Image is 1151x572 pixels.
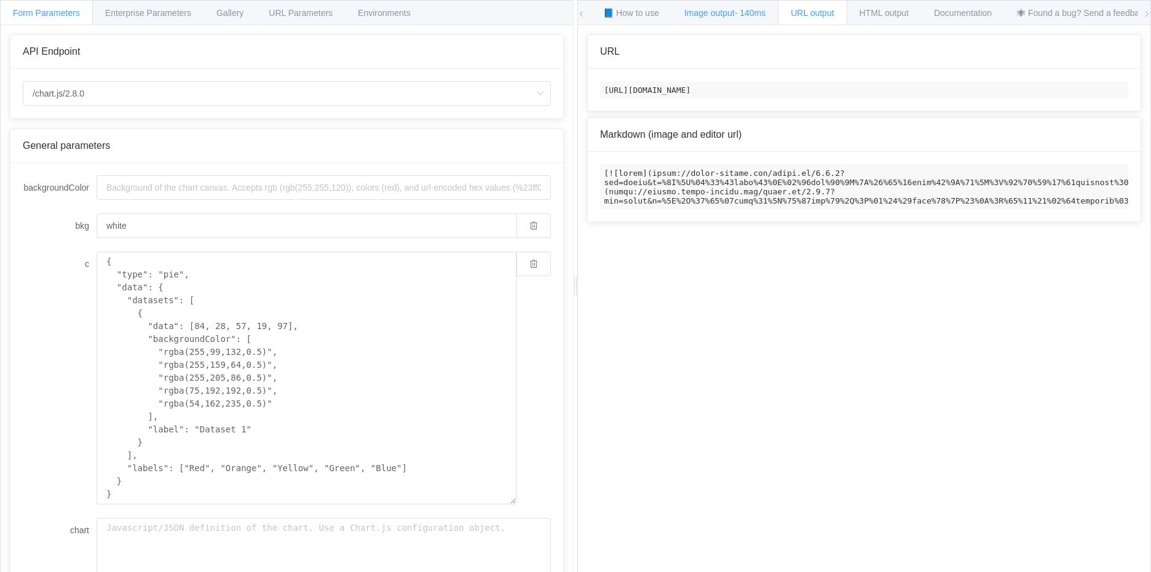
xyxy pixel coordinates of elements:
[791,8,834,18] span: URL output
[23,81,551,106] input: Select
[23,213,97,238] label: bkg
[97,175,551,200] input: Background of the chart canvas. Accepts rgb (rgb(255,255,120)), colors (red), and url-encoded hex...
[23,46,80,57] span: API Endpoint
[23,518,97,542] label: chart
[860,8,909,18] span: HTML output
[603,8,659,18] span: 📘 How to use
[269,8,333,18] span: URL Parameters
[216,8,243,18] span: Gallery
[600,129,742,140] span: Markdown (image and editor url)
[23,140,110,151] span: General parameters
[23,175,97,200] label: backgroundColor
[13,8,80,18] span: Form Parameters
[735,8,766,18] span: - 140ms
[934,8,992,18] span: Documentation
[23,252,97,276] label: c
[1017,8,1150,18] span: 🕷 Found a bug? Send a feedback!
[600,46,620,57] span: URL
[600,164,1128,209] code: [![lorem](ipsum://dolor-sitame.con/adipi.el/6.6.2?sed=doeiu&t=%8I%5U%04%33%43labo%43%0E%02%96dol%...
[97,213,516,238] input: Background of the chart canvas. Accepts rgb (rgb(255,255,120)), colors (red), and url-encoded hex...
[105,8,191,18] span: Enterprise Parameters
[600,81,1128,98] code: [URL][DOMAIN_NAME]
[684,8,765,18] span: Image output
[358,8,411,18] span: Environments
